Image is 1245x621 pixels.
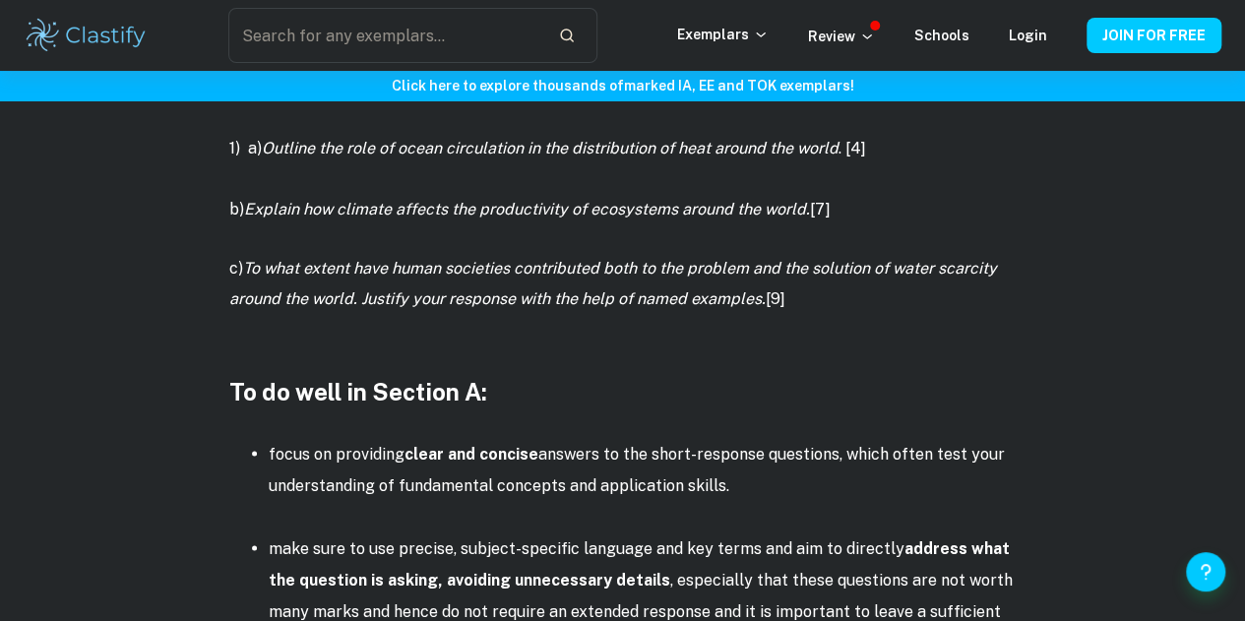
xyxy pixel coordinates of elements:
[1186,552,1225,591] button: Help and Feedback
[808,26,875,47] p: Review
[269,438,1017,532] li: focus on providing answers to the short-response questions, which often test your understanding o...
[229,258,997,306] i: To what extent have human societies contributed both to the problem and the solution of water sca...
[228,8,543,63] input: Search for any exemplars...
[24,16,149,55] img: Clastify logo
[1009,28,1047,43] a: Login
[229,253,1017,313] p: c) [9]
[229,134,1017,163] p: 1) a) . [4]
[1087,18,1221,53] button: JOIN FOR FREE
[677,24,769,45] p: Exemplars
[229,194,1017,223] p: b) [7]
[914,28,969,43] a: Schools
[405,444,538,463] strong: clear and concise
[244,199,810,217] i: Explain how climate affects the productivity of ecosystems around the world.
[4,75,1241,96] h6: Click here to explore thousands of marked IA, EE and TOK exemplars !
[229,373,1017,408] h3: To do well in Section A:
[262,139,839,157] i: Outline the role of ocean circulation in the distribution of heat around the world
